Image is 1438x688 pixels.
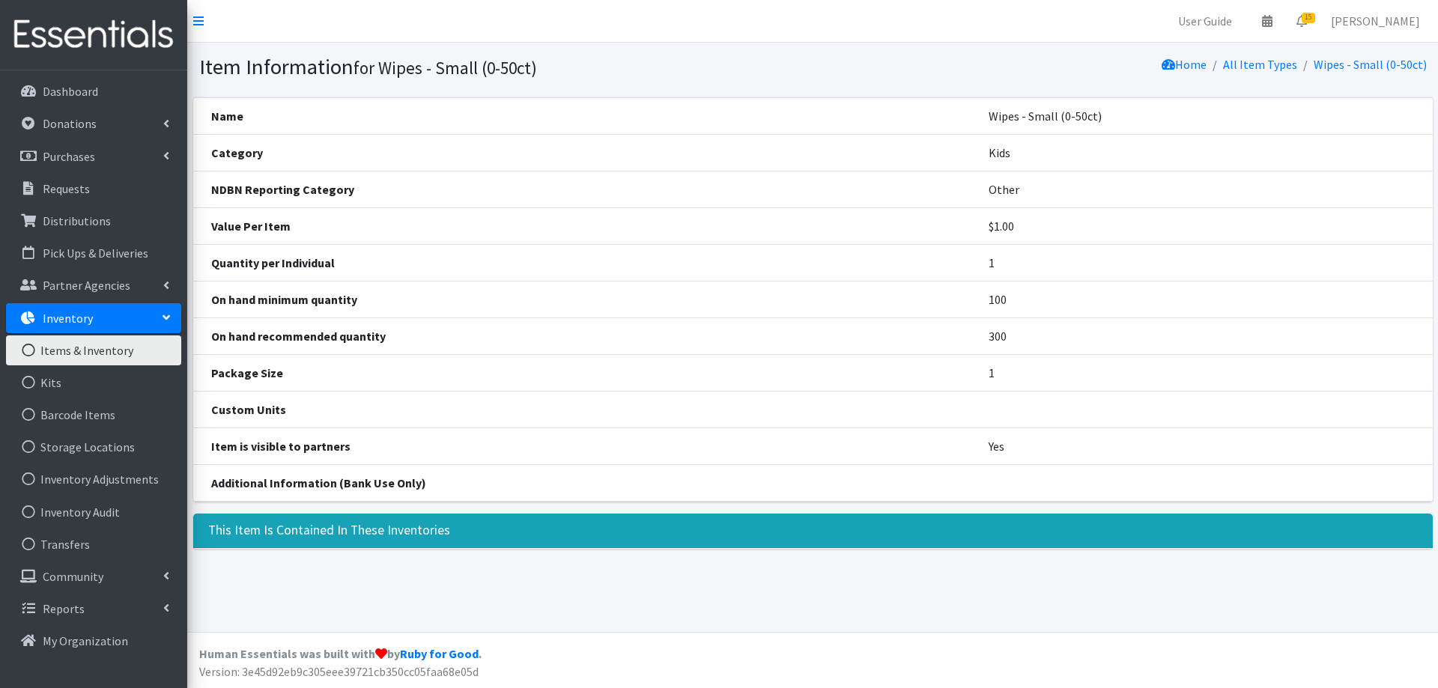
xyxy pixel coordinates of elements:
p: Purchases [43,149,95,164]
td: 300 [971,317,1433,354]
a: Transfers [6,529,181,559]
a: Partner Agencies [6,270,181,300]
td: 100 [971,281,1433,317]
td: 1 [971,244,1433,281]
a: Items & Inventory [6,335,181,365]
h2: This Item Is Contained In These Inventories [208,523,450,538]
p: Donations [43,116,97,131]
a: 15 [1284,6,1319,36]
a: Reports [6,594,181,624]
a: User Guide [1166,6,1244,36]
p: Inventory [43,311,93,326]
a: My Organization [6,626,181,656]
p: Dashboard [43,84,98,99]
td: Wipes - Small (0-50ct) [971,97,1433,134]
th: Item is visible to partners [193,427,971,464]
th: On hand minimum quantity [193,281,971,317]
h1: Item Information [199,54,807,80]
td: $1.00 [971,207,1433,244]
a: Kits [6,368,181,398]
span: Version: 3e45d92eb9c305eee39721cb350cc05faa68e05d [199,664,479,679]
th: Package Size [193,354,971,391]
a: Wipes - Small (0-50ct) [1314,57,1427,72]
th: Value Per Item [193,207,971,244]
p: Partner Agencies [43,278,130,293]
a: Requests [6,174,181,204]
a: Pick Ups & Deliveries [6,238,181,268]
a: All Item Types [1223,57,1297,72]
p: Reports [43,601,85,616]
a: Community [6,561,181,591]
p: Community [43,569,103,584]
th: On hand recommended quantity [193,317,971,354]
small: for Wipes - Small (0-50ct) [354,57,537,79]
a: Donations [6,109,181,138]
p: Distributions [43,213,111,228]
img: HumanEssentials [6,10,181,60]
p: Pick Ups & Deliveries [43,246,148,261]
a: Home [1162,57,1207,72]
th: Additional Information (Bank Use Only) [193,464,971,501]
td: 1 [971,354,1433,391]
a: [PERSON_NAME] [1319,6,1432,36]
a: Inventory [6,303,181,333]
span: 15 [1302,13,1315,23]
p: Requests [43,181,90,196]
td: Other [971,171,1433,207]
th: Quantity per Individual [193,244,971,281]
strong: Human Essentials was built with by . [199,646,482,661]
th: NDBN Reporting Category [193,171,971,207]
a: Barcode Items [6,400,181,430]
th: Category [193,134,971,171]
a: Purchases [6,141,181,171]
th: Custom Units [193,391,971,427]
td: Yes [971,427,1433,464]
td: Kids [971,134,1433,171]
a: Inventory Adjustments [6,464,181,494]
th: Name [193,97,971,134]
a: Dashboard [6,76,181,106]
a: Storage Locations [6,432,181,462]
a: Distributions [6,206,181,236]
p: My Organization [43,633,128,648]
a: Ruby for Good [400,646,479,661]
a: Inventory Audit [6,497,181,527]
